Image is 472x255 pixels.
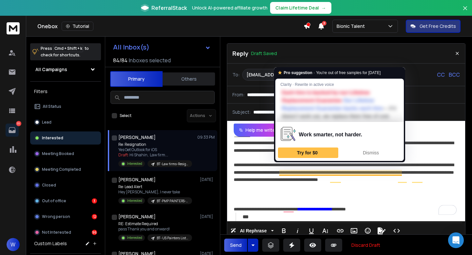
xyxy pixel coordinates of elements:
[278,224,290,237] button: Bold (⌘B)
[118,147,192,152] p: Yes Get Outlook for iOS
[30,147,101,160] button: Meeting Booked
[30,194,101,207] button: Out of office3
[118,134,156,141] h1: [PERSON_NAME]
[337,23,367,29] p: Bionic Talent
[334,224,346,237] button: Insert Link (⌘K)
[127,198,142,203] p: Interested
[406,20,461,33] button: Get Free Credits
[113,44,149,50] h1: All Inbox(s)
[30,179,101,192] button: Closed
[390,224,403,237] button: Code View
[113,56,128,64] span: 84 / 84
[92,214,97,219] div: 12
[42,135,63,141] p: Interested
[448,232,464,248] div: Open Intercom Messenger
[319,224,331,237] button: More Text
[270,2,331,14] button: Claim Lifetime Deal→
[346,239,385,252] button: Discard Draft
[232,49,248,58] p: Reply
[127,161,142,166] p: Interested
[461,4,469,20] button: Close banner
[239,228,268,234] span: AI Rephrase
[92,198,97,204] div: 3
[30,87,101,96] h3: Filters
[322,5,326,11] span: →
[151,4,187,12] span: ReferralStack
[42,183,56,188] p: Closed
[157,162,188,167] p: BT-Law firms-Resignation-Fear Angle-26/6/2025
[322,21,326,26] span: 3
[246,71,325,78] p: [EMAIL_ADDRESS][DOMAIN_NAME]
[118,176,156,183] h1: [PERSON_NAME]
[118,221,192,226] p: RE: Estimate Required
[157,199,188,204] p: BT-PMP PAINTERS- CSR- SPEED TO LEAD- [DATE]
[234,124,281,137] button: Help me write
[34,240,67,247] h3: Custom Labels
[118,189,192,195] p: Hey [PERSON_NAME], I never take
[291,224,304,237] button: Italic (⌘I)
[30,116,101,129] button: Lead
[62,22,93,31] button: Tutorial
[6,124,19,137] a: 111
[42,151,74,156] p: Meeting Booked
[232,71,240,78] p: To:
[129,56,171,64] h3: Inboxes selected
[229,224,275,237] button: AI Rephrase
[420,23,456,29] p: Get Free Credits
[118,152,129,158] span: Draft:
[192,5,267,11] p: Unlock AI-powered affiliate growth
[30,63,101,76] button: All Campaigns
[30,163,101,176] button: Meeting Completed
[7,238,20,251] button: W
[200,214,215,219] p: [DATE]
[42,214,70,219] p: Wrong person
[30,226,101,239] button: Not Interested96
[362,224,374,237] button: Emoticons
[227,137,463,221] div: To enrich screen reader interactions, please activate Accessibility in Grammarly extension settings
[30,100,101,113] button: All Status
[118,184,192,189] p: Re: Lead Alert
[53,45,83,52] span: Cmd + Shift + k
[375,224,388,237] button: Signature
[224,239,247,252] button: Send
[232,109,251,115] p: Subject:
[118,213,156,220] h1: [PERSON_NAME]
[118,226,192,232] p: pass Thank you and onward!
[43,104,61,109] p: All Status
[348,224,360,237] button: Insert Image (⌘P)
[42,167,81,172] p: Meeting Completed
[37,22,304,31] div: Onebox
[437,71,445,79] p: CC
[157,236,188,241] p: BT- US Painters List - Short Angle - [DATE]
[163,72,215,86] button: Others
[251,50,277,57] p: Draft Saved
[42,230,71,235] p: Not Interested
[305,224,318,237] button: Underline (⌘U)
[41,45,89,58] p: Press to check for shortcuts.
[197,135,215,140] p: 09:33 PM
[30,131,101,145] button: Interested
[35,66,67,73] h1: All Campaigns
[232,91,245,98] p: From:
[16,121,21,126] p: 111
[120,113,131,118] label: Select
[127,235,142,240] p: Interested
[110,71,163,87] button: Primary
[42,198,66,204] p: Out of office
[108,41,216,54] button: All Inbox(s)
[449,71,460,79] p: BCC
[200,177,215,182] p: [DATE]
[129,152,168,158] span: Hi Shahin, Law firm ...
[92,230,97,235] div: 96
[42,120,51,125] p: Lead
[30,210,101,223] button: Wrong person12
[118,142,192,147] p: Re: Resignation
